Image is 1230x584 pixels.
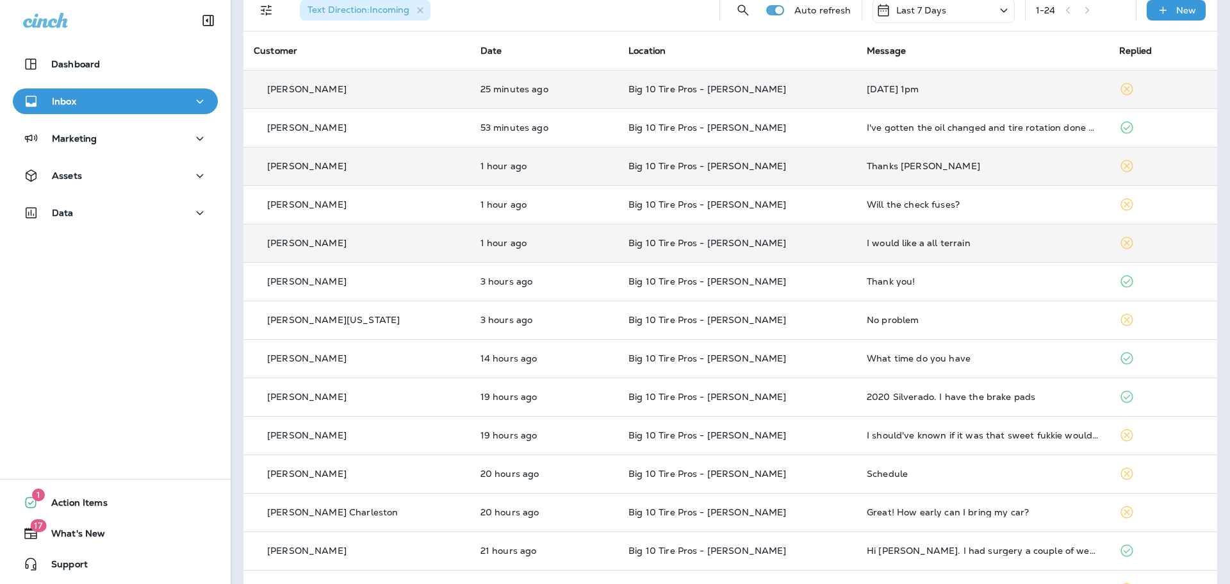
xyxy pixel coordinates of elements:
span: Big 10 Tire Pros - [PERSON_NAME] [628,353,786,364]
p: [PERSON_NAME] [267,161,347,171]
p: Aug 22, 2025 09:16 AM [480,238,608,248]
span: 1 [32,488,45,501]
p: [PERSON_NAME] [267,122,347,133]
span: Big 10 Tire Pros - [PERSON_NAME] [628,160,786,172]
p: Aug 21, 2025 02:40 PM [480,469,608,479]
p: [PERSON_NAME] [267,276,347,287]
p: Auto refresh [794,5,851,15]
p: Aug 21, 2025 02:20 PM [480,507,608,517]
span: Big 10 Tire Pros - [PERSON_NAME] [628,199,786,210]
button: Data [13,200,218,226]
p: [PERSON_NAME] Charleston [267,507,398,517]
div: Thank you! [867,276,1098,287]
span: Location [628,45,666,56]
div: Will the check fuses? [867,199,1098,210]
p: [PERSON_NAME] [267,392,347,402]
span: Support [38,559,88,574]
p: Aug 22, 2025 07:43 AM [480,315,608,325]
button: Dashboard [13,51,218,77]
p: [PERSON_NAME][US_STATE] [267,315,400,325]
button: Marketing [13,126,218,151]
button: 17What's New [13,521,218,546]
p: Aug 22, 2025 09:59 AM [480,161,608,171]
span: Big 10 Tire Pros - [PERSON_NAME] [628,506,786,518]
div: What time do you have [867,353,1098,363]
span: 17 [30,519,46,532]
p: Inbox [52,96,76,106]
p: Marketing [52,133,97,144]
span: Big 10 Tire Pros - [PERSON_NAME] [628,237,786,249]
p: Dashboard [51,59,100,69]
p: Aug 22, 2025 10:22 AM [480,122,608,133]
span: Replied [1119,45,1152,56]
span: Customer [254,45,297,56]
p: [PERSON_NAME] [267,238,347,248]
span: Big 10 Tire Pros - [PERSON_NAME] [628,122,786,133]
p: New [1176,5,1196,15]
p: [PERSON_NAME] [267,469,347,479]
div: I've gotten the oil changed and tire rotation done at the gluckstadt location a few weeks ago. Th... [867,122,1098,133]
span: Big 10 Tire Pros - [PERSON_NAME] [628,468,786,480]
div: I would like a all terrain [867,238,1098,248]
p: [PERSON_NAME] [267,199,347,210]
p: Last 7 Days [896,5,947,15]
p: Aug 22, 2025 09:29 AM [480,199,608,210]
p: [PERSON_NAME] [267,84,347,94]
span: Message [867,45,906,56]
span: Big 10 Tire Pros - [PERSON_NAME] [628,391,786,403]
p: Data [52,208,74,218]
button: Inbox [13,88,218,114]
span: Big 10 Tire Pros - [PERSON_NAME] [628,276,786,287]
p: Aug 21, 2025 01:48 PM [480,546,608,556]
span: Action Items [38,497,108,513]
span: Big 10 Tire Pros - [PERSON_NAME] [628,314,786,326]
span: Big 10 Tire Pros - [PERSON_NAME] [628,430,786,441]
p: [PERSON_NAME] [267,430,347,440]
div: 1 - 24 [1036,5,1056,15]
span: Date [480,45,502,56]
div: Hi Monica. I had surgery a couple of weeks ago and can't drive yet. When able, I'll get with you ... [867,546,1098,556]
div: 2020 Silverado. I have the brake pads [867,392,1098,402]
div: Thanks Monica [867,161,1098,171]
button: 1Action Items [13,490,218,515]
button: Support [13,551,218,577]
p: [PERSON_NAME] [267,546,347,556]
p: Assets [52,171,82,181]
span: Big 10 Tire Pros - [PERSON_NAME] [628,83,786,95]
p: Aug 22, 2025 10:50 AM [480,84,608,94]
button: Assets [13,163,218,188]
span: Big 10 Tire Pros - [PERSON_NAME] [628,545,786,556]
div: Wednesday August 27th at 1pm [867,84,1098,94]
p: Aug 21, 2025 08:19 PM [480,353,608,363]
div: No problem [867,315,1098,325]
span: What's New [38,528,105,544]
button: Collapse Sidebar [190,8,226,33]
div: Schedule [867,469,1098,479]
p: Aug 21, 2025 03:23 PM [480,430,608,440]
p: Aug 21, 2025 04:08 PM [480,392,608,402]
div: I should've known if it was that sweet fukkie would have said something we good [867,430,1098,440]
p: [PERSON_NAME] [267,353,347,363]
p: Aug 22, 2025 07:56 AM [480,276,608,287]
span: Text Direction : Incoming [307,4,409,15]
div: Great! How early can I bring my car? [867,507,1098,517]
